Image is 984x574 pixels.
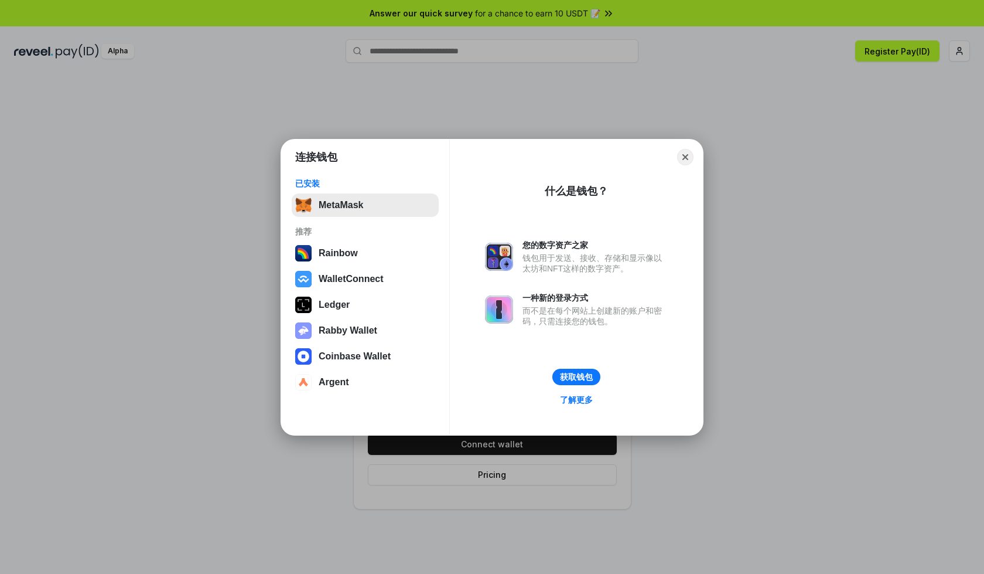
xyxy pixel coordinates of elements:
[295,348,312,365] img: svg+xml,%3Csvg%20width%3D%2228%22%20height%3D%2228%22%20viewBox%3D%220%200%2028%2028%22%20fill%3D...
[677,149,693,165] button: Close
[292,267,439,291] button: WalletConnect
[560,395,593,405] div: 了解更多
[552,369,600,385] button: 获取钱包
[319,377,349,388] div: Argent
[292,293,439,317] button: Ledger
[319,274,384,284] div: WalletConnect
[522,293,668,303] div: 一种新的登录方式
[319,200,363,210] div: MetaMask
[319,351,391,362] div: Coinbase Wallet
[295,271,312,287] img: svg+xml,%3Csvg%20width%3D%2228%22%20height%3D%2228%22%20viewBox%3D%220%200%2028%2028%22%20fill%3D...
[292,319,439,342] button: Rabby Wallet
[522,240,668,250] div: 您的数字资产之家
[522,305,668,327] div: 而不是在每个网站上创建新的账户和密码，只需连接您的钱包。
[545,184,608,198] div: 什么是钱包？
[553,392,600,407] a: 了解更多
[292,371,439,394] button: Argent
[295,178,435,189] div: 已安装
[485,243,513,271] img: svg+xml,%3Csvg%20xmlns%3D%22http%3A%2F%2Fwww.w3.org%2F2000%2Fsvg%22%20fill%3D%22none%22%20viewBox...
[295,374,312,390] img: svg+xml,%3Csvg%20width%3D%2228%22%20height%3D%2228%22%20viewBox%3D%220%200%2028%2028%22%20fill%3D...
[295,226,435,237] div: 推荐
[485,296,513,324] img: svg+xml,%3Csvg%20xmlns%3D%22http%3A%2F%2Fwww.w3.org%2F2000%2Fsvg%22%20fill%3D%22none%22%20viewBox...
[295,297,312,313] img: svg+xml,%3Csvg%20xmlns%3D%22http%3A%2F%2Fwww.w3.org%2F2000%2Fsvg%22%20width%3D%2228%22%20height%3...
[292,345,439,368] button: Coinbase Wallet
[292,193,439,217] button: MetaMask
[319,300,350,310] div: Ledger
[522,253,668,274] div: 钱包用于发送、接收、存储和显示像以太坊和NFT这样的数字资产。
[295,245,312,261] img: svg+xml,%3Csvg%20width%3D%22120%22%20height%3D%22120%22%20viewBox%3D%220%200%20120%20120%22%20fil...
[295,197,312,213] img: svg+xml,%3Csvg%20fill%3D%22none%22%20height%3D%2233%22%20viewBox%3D%220%200%2035%2033%22%20width%...
[319,325,377,336] div: Rabby Wallet
[292,242,439,265] button: Rainbow
[319,248,358,259] div: Rainbow
[295,322,312,339] img: svg+xml,%3Csvg%20xmlns%3D%22http%3A%2F%2Fwww.w3.org%2F2000%2Fsvg%22%20fill%3D%22none%22%20viewBox...
[560,372,593,382] div: 获取钱包
[295,150,337,164] h1: 连接钱包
